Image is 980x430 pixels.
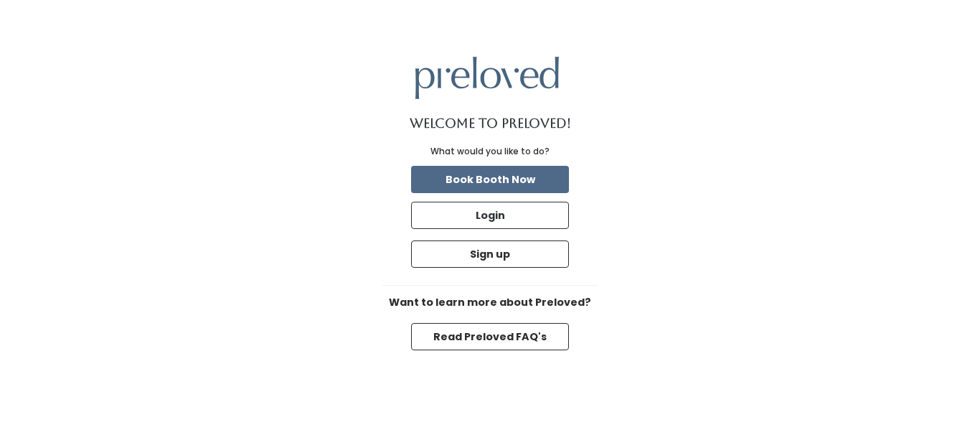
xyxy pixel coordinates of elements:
h6: Want to learn more about Preloved? [382,297,598,309]
img: preloved logo [415,57,559,99]
button: Read Preloved FAQ's [411,323,569,350]
button: Book Booth Now [411,166,569,193]
a: Sign up [408,238,572,271]
a: Login [408,199,572,232]
button: Login [411,202,569,229]
button: Sign up [411,240,569,268]
h1: Welcome to Preloved! [410,116,571,131]
div: What would you like to do? [430,145,550,158]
